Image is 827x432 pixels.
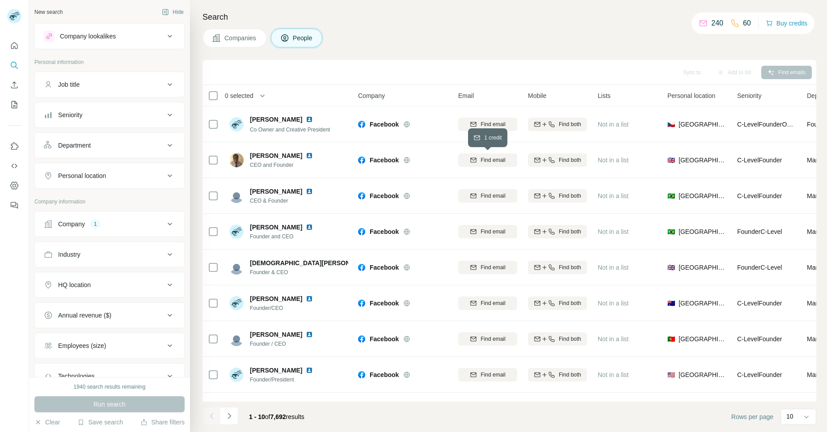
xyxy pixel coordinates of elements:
img: Logo of Facebook [358,371,365,378]
button: Clear [34,418,60,427]
span: [DEMOGRAPHIC_DATA][PERSON_NAME] [250,258,374,267]
img: Avatar [229,189,244,203]
span: Founder/President [250,376,316,384]
span: [PERSON_NAME] [250,223,302,232]
p: 60 [743,18,751,29]
button: HQ location [35,274,184,296]
button: Annual revenue ($) [35,305,184,326]
img: Logo of Facebook [358,121,365,128]
p: Personal information [34,58,185,66]
span: [GEOGRAPHIC_DATA] [679,227,726,236]
img: Logo of Facebook [358,228,365,235]
img: LinkedIn logo [306,116,313,123]
span: 1 - 10 [249,413,265,420]
div: Job title [58,80,80,89]
span: [GEOGRAPHIC_DATA] [679,191,726,200]
button: Find both [528,225,587,238]
span: Find email [481,299,505,307]
span: Personal location [667,91,715,100]
div: Company lookalikes [60,32,116,41]
span: [PERSON_NAME] [250,330,302,339]
button: Find email [458,118,517,131]
img: LinkedIn logo [306,295,313,302]
button: Find email [458,261,517,274]
button: Use Surfe API [7,158,21,174]
button: Find email [458,189,517,203]
button: Seniority [35,104,184,126]
span: Not in a list [598,371,629,378]
button: Find email [458,296,517,310]
span: [GEOGRAPHIC_DATA] [679,299,726,308]
p: Company information [34,198,185,206]
span: Founder C-Level [737,264,782,271]
span: C-Level Founder [737,157,782,164]
div: Annual revenue ($) [58,311,111,320]
button: Find both [528,332,587,346]
span: [GEOGRAPHIC_DATA] [679,263,726,272]
span: Founder and CEO [250,233,316,241]
span: Find email [481,335,505,343]
span: Not in a list [598,121,629,128]
button: My lists [7,97,21,113]
button: Find email [458,153,517,167]
button: Find both [528,261,587,274]
button: Navigate to next page [220,407,238,425]
button: Company lookalikes [35,25,184,47]
span: [PERSON_NAME] [250,187,302,196]
img: Logo of Facebook [358,264,365,271]
span: Founder & CEO [250,268,348,276]
button: Enrich CSV [7,77,21,93]
span: 🇬🇧 [667,156,675,165]
span: Facebook [370,263,399,272]
span: C-Level Founder [737,335,782,343]
img: Logo of Facebook [358,192,365,199]
button: Find email [458,332,517,346]
span: Not in a list [598,228,629,235]
span: [PERSON_NAME] [250,115,302,124]
span: Find both [559,299,581,307]
span: Facebook [370,335,399,343]
span: Facebook [370,191,399,200]
span: Find email [481,192,505,200]
div: Industry [58,250,80,259]
span: [PERSON_NAME] [250,402,302,411]
span: C-Level Founder Owner [737,121,801,128]
span: 🇵🇹 [667,335,675,343]
span: results [249,413,304,420]
button: Company1 [35,213,184,235]
span: Find email [481,228,505,236]
img: Avatar [229,368,244,382]
span: Find email [481,156,505,164]
div: 1940 search results remaining [74,383,146,391]
span: Rows per page [731,412,773,421]
span: Founder C-Level [737,228,782,235]
img: LinkedIn logo [306,367,313,374]
div: Personal location [58,171,106,180]
span: Facebook [370,227,399,236]
img: Avatar [229,332,244,346]
button: Personal location [35,165,184,186]
span: CEO & Founder [250,197,316,205]
button: Find both [528,296,587,310]
button: Use Surfe on LinkedIn [7,138,21,154]
div: Seniority [58,110,82,119]
p: 240 [711,18,723,29]
img: LinkedIn logo [306,188,313,195]
button: Quick start [7,38,21,54]
span: People [293,34,313,42]
button: Find email [458,225,517,238]
span: Company [358,91,385,100]
button: Search [7,57,21,73]
span: Find email [481,120,505,128]
span: Founder/CEO [250,304,316,312]
div: 1 [90,220,101,228]
button: Hide [156,5,190,19]
img: LinkedIn logo [306,331,313,338]
span: Find both [559,156,581,164]
span: Find both [559,263,581,271]
span: Founder / CEO [250,340,316,348]
button: Save search [77,418,123,427]
span: Not in a list [598,264,629,271]
span: 🇺🇸 [667,370,675,379]
span: C-Level Founder [737,371,782,378]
